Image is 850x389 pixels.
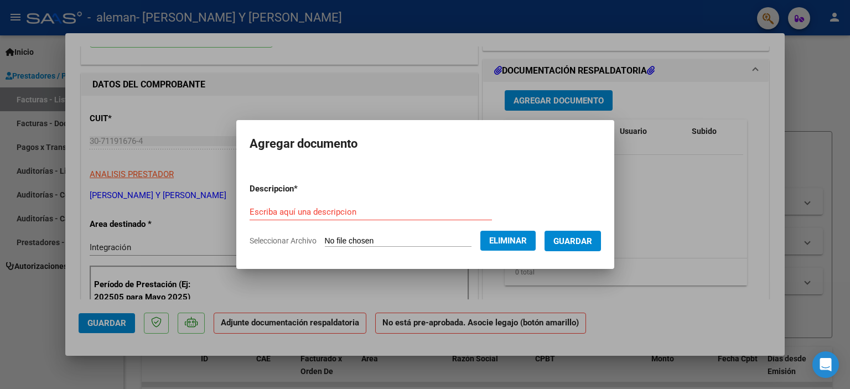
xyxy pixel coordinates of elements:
div: Open Intercom Messenger [812,351,839,378]
button: Guardar [545,231,601,251]
h2: Agregar documento [250,133,601,154]
span: Eliminar [489,236,527,246]
button: Eliminar [480,231,536,251]
span: Guardar [553,236,592,246]
span: Seleccionar Archivo [250,236,317,245]
p: Descripcion [250,183,355,195]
